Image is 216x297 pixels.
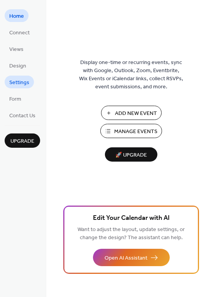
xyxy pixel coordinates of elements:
span: Home [9,12,24,20]
span: Edit Your Calendar with AI [93,213,170,224]
span: Contact Us [9,112,35,120]
span: Display one-time or recurring events, sync with Google, Outlook, Zoom, Eventbrite, Wix Events or ... [79,59,183,91]
a: Connect [5,26,34,39]
span: Connect [9,29,30,37]
a: Settings [5,76,34,88]
span: Upgrade [10,137,34,145]
span: Add New Event [115,110,157,118]
span: Settings [9,79,29,87]
span: Views [9,46,24,54]
span: Open AI Assistant [105,254,147,262]
button: Add New Event [101,106,162,120]
span: Form [9,95,21,103]
a: Design [5,59,31,72]
span: Want to adjust the layout, update settings, or change the design? The assistant can help. [78,224,185,243]
button: Upgrade [5,133,40,148]
button: 🚀 Upgrade [105,147,157,162]
button: Manage Events [100,124,162,138]
span: 🚀 Upgrade [110,150,153,160]
a: Form [5,92,26,105]
span: Manage Events [114,128,157,136]
a: Views [5,42,28,55]
a: Home [5,9,29,22]
button: Open AI Assistant [93,249,170,266]
span: Design [9,62,26,70]
a: Contact Us [5,109,40,121]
